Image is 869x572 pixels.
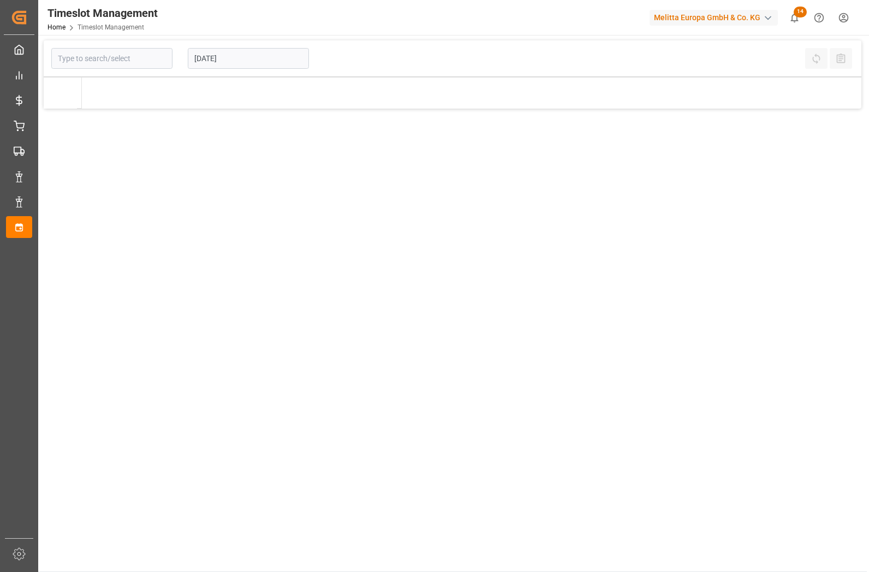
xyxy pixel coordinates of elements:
[650,10,778,26] div: Melitta Europa GmbH & Co. KG
[794,7,807,17] span: 14
[782,5,807,30] button: show 14 new notifications
[188,48,309,69] input: DD-MM-YYYY
[47,23,66,31] a: Home
[51,48,172,69] input: Type to search/select
[47,5,158,21] div: Timeslot Management
[807,5,831,30] button: Help Center
[650,7,782,28] button: Melitta Europa GmbH & Co. KG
